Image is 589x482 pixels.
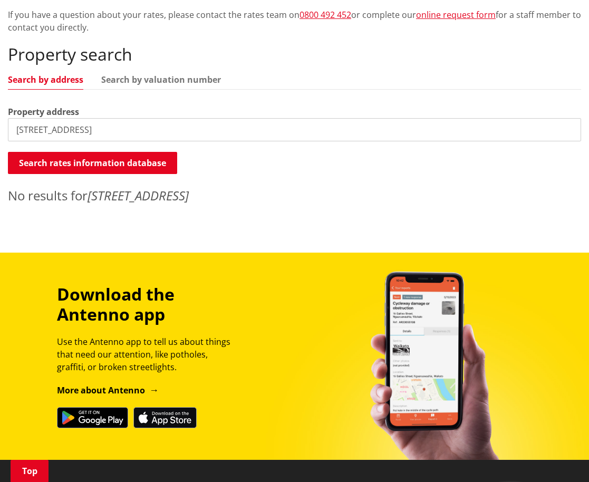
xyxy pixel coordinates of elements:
[8,75,83,84] a: Search by address
[8,44,581,64] h2: Property search
[8,186,581,205] p: No results for
[88,187,189,204] em: [STREET_ADDRESS]
[300,9,351,21] a: 0800 492 452
[8,118,581,141] input: e.g. Duke Street NGARUAWAHIA
[11,460,49,482] a: Top
[8,152,177,174] button: Search rates information database
[8,105,79,118] label: Property address
[8,8,581,34] p: If you have a question about your rates, please contact the rates team on or complete our for a s...
[101,75,221,84] a: Search by valuation number
[57,284,237,325] h3: Download the Antenno app
[540,438,578,476] iframe: Messenger Launcher
[57,407,128,428] img: Get it on Google Play
[57,335,237,373] p: Use the Antenno app to tell us about things that need our attention, like potholes, graffiti, or ...
[416,9,496,21] a: online request form
[133,407,197,428] img: Download on the App Store
[57,384,159,396] a: More about Antenno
